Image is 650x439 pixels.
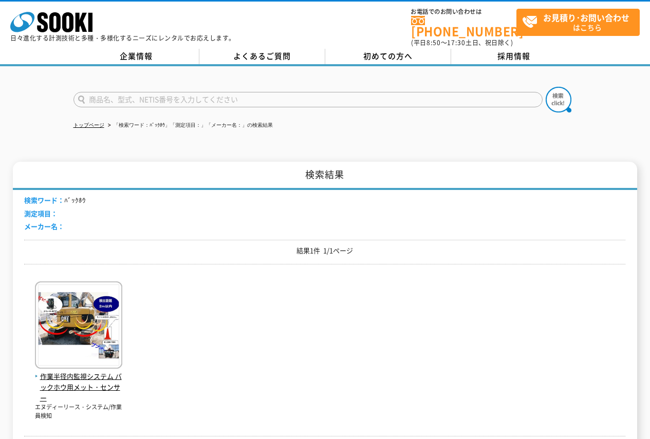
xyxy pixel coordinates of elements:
[10,35,235,41] p: 日々進化する計測技術と多種・多様化するニーズにレンタルでお応えします。
[73,92,543,107] input: 商品名、型式、NETIS番号を入力してください
[35,360,122,403] a: 作業半径内監視システム バックホウ用メット・センサー
[35,371,122,403] span: 作業半径内監視システム バックホウ用メット・センサー
[24,221,64,231] span: メーカー名：
[543,11,629,24] strong: お見積り･お問い合わせ
[447,38,466,47] span: 17:30
[24,195,64,205] span: 検索ワード：
[199,49,325,64] a: よくあるご質問
[24,208,58,218] span: 測定項目：
[426,38,441,47] span: 8:50
[24,195,86,206] li: ﾊﾞｯｸﾎｳ
[363,50,413,62] span: 初めての方へ
[13,162,637,190] h1: 検索結果
[35,403,122,420] p: エヌディーリース・システム/作業員検知
[411,38,513,47] span: (平日 ～ 土日、祝日除く)
[411,16,516,37] a: [PHONE_NUMBER]
[73,122,104,128] a: トップページ
[35,281,122,371] img: バックホウ用メット・センサー
[106,120,273,131] li: 「検索ワード：ﾊﾞｯｸﾎｳ」「測定項目：」「メーカー名：」の検索結果
[451,49,577,64] a: 採用情報
[73,49,199,64] a: 企業情報
[325,49,451,64] a: 初めての方へ
[24,245,625,256] p: 結果1件 1/1ページ
[516,9,640,36] a: お見積り･お問い合わせはこちら
[546,87,571,112] img: btn_search.png
[522,9,639,35] span: はこちら
[411,9,516,15] span: お電話でのお問い合わせは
